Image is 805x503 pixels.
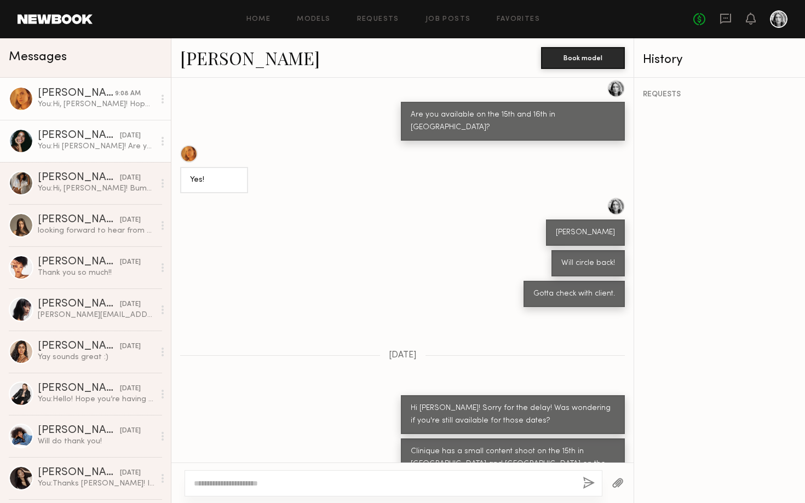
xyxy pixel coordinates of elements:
div: [DATE] [120,173,141,183]
div: [PERSON_NAME][EMAIL_ADDRESS][PERSON_NAME][DOMAIN_NAME] [38,310,154,320]
div: You: Hi, [PERSON_NAME]! Bumping this! [38,183,154,194]
a: [PERSON_NAME] [180,46,320,70]
div: [DATE] [120,426,141,436]
div: [PERSON_NAME] [38,299,120,310]
a: Models [297,16,330,23]
div: You: Hi, [PERSON_NAME]! Hope you're doing well! Bumping this! [38,99,154,109]
div: [DATE] [120,342,141,352]
div: [PERSON_NAME] [38,215,120,226]
div: You: Thanks [PERSON_NAME]! I'll share with the team and circle back! [38,478,154,489]
div: [PERSON_NAME] [38,172,120,183]
div: Thank you so much!! [38,268,154,278]
div: Are you available on the 15th and 16th in [GEOGRAPHIC_DATA]? [411,109,615,134]
span: Messages [9,51,67,63]
a: Favorites [497,16,540,23]
div: Hi [PERSON_NAME]! Sorry for the delay! Was wondering if you're still available for those dates? [411,402,615,427]
div: [PERSON_NAME] [38,467,120,478]
div: [DATE] [120,215,141,226]
button: Book model [541,47,625,69]
div: looking forward to hear from you soon:) [38,226,154,236]
div: [PERSON_NAME] [38,88,115,99]
div: [PERSON_NAME] [38,257,120,268]
div: You: Hello! Hope you’re having a great week 😊 MAC Cosmetics is having a shoot for their TikTok Sh... [38,394,154,404]
div: [DATE] [120,257,141,268]
div: REQUESTS [643,91,796,99]
div: [PERSON_NAME] [38,130,120,141]
a: Book model [541,53,625,62]
div: [PERSON_NAME] [556,227,615,239]
div: Will do thank you! [38,436,154,447]
div: [DATE] [120,131,141,141]
div: Yay sounds great :) [38,352,154,362]
div: [PERSON_NAME] [38,425,120,436]
div: [DATE] [120,299,141,310]
div: Gotta check with client. [533,288,615,300]
div: [DATE] [120,384,141,394]
div: [PERSON_NAME] [38,341,120,352]
div: [DATE] [120,468,141,478]
div: You: Hi [PERSON_NAME]! Are you by chance available [DATE][DATE]? Have a shoot for MAC Cosmetics' ... [38,141,154,152]
div: Yes! [190,174,238,187]
div: [PERSON_NAME] [38,383,120,394]
span: [DATE] [389,351,417,360]
div: 9:08 AM [115,89,141,99]
div: History [643,54,796,66]
div: Will circle back! [561,257,615,270]
a: Job Posts [426,16,471,23]
a: Home [246,16,271,23]
div: Clinique has a small content shoot on the 15th in [GEOGRAPHIC_DATA] and [GEOGRAPHIC_DATA] on the ... [411,446,615,483]
a: Requests [357,16,399,23]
